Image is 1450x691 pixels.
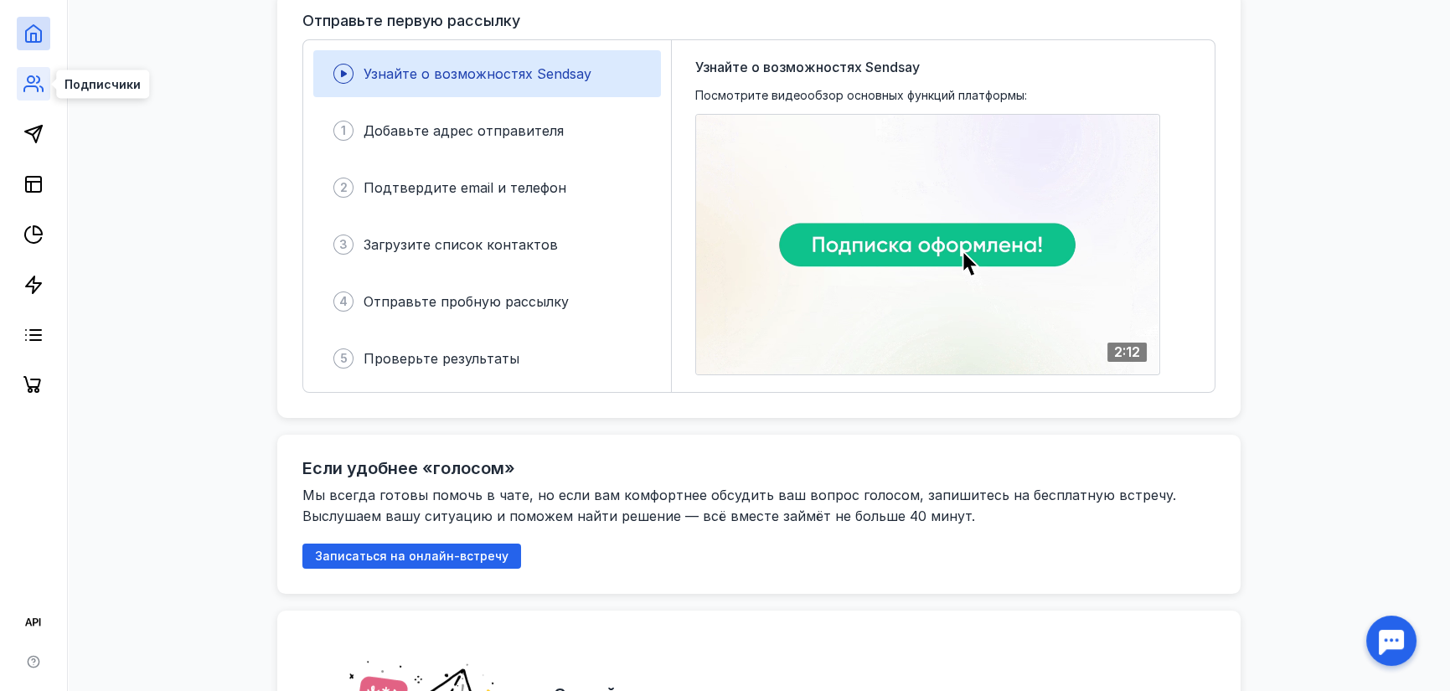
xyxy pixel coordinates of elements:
[341,122,346,139] span: 1
[315,549,508,564] span: Записаться на онлайн-встречу
[364,122,564,139] span: Добавьте адрес отправителя
[364,236,558,253] span: Загрузите список контактов
[695,87,1027,104] span: Посмотрите видеообзор основных функций платформы:
[695,57,920,77] span: Узнайте о возможностях Sendsay
[339,236,348,253] span: 3
[302,487,1180,524] span: Мы всегда готовы помочь в чате, но если вам комфортнее обсудить ваш вопрос голосом, запишитесь на...
[340,350,348,367] span: 5
[364,179,566,196] span: Подтвердите email и телефон
[364,293,569,310] span: Отправьте пробную рассылку
[302,458,515,478] h2: Если удобнее «голосом»
[1107,343,1147,362] div: 2:12
[340,179,348,196] span: 2
[364,350,519,367] span: Проверьте результаты
[364,65,591,82] span: Узнайте о возможностях Sendsay
[65,79,141,90] span: Подписчики
[302,544,521,569] button: Записаться на онлайн-встречу
[302,549,521,563] a: Записаться на онлайн-встречу
[339,293,348,310] span: 4
[302,13,520,29] h3: Отправьте первую рассылку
